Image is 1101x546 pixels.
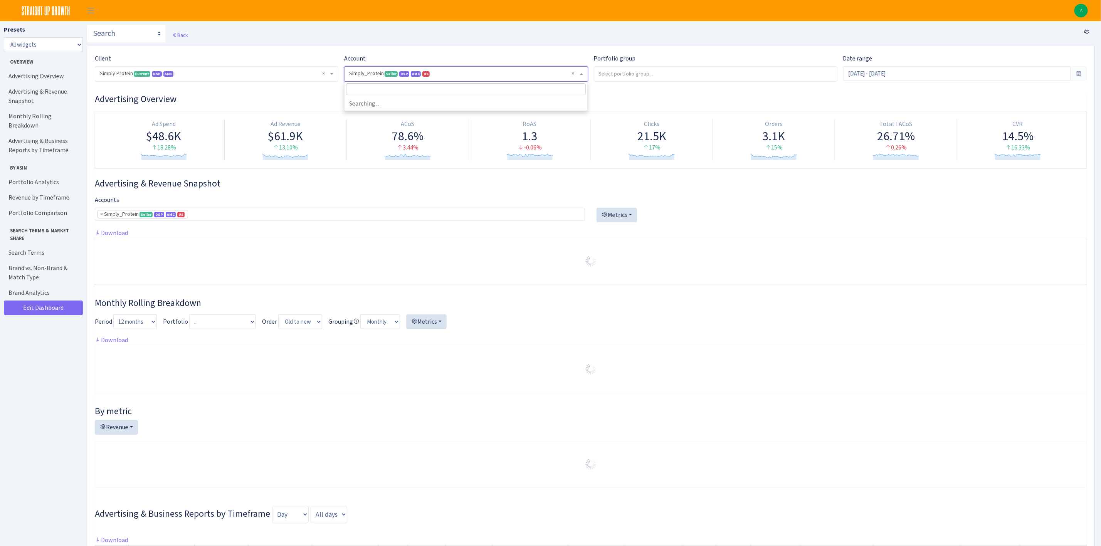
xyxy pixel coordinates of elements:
[4,133,81,158] a: Advertising & Business Reports by Timeframe
[1074,4,1088,17] img: Adriana Lara
[594,54,636,63] label: Portfolio group
[152,71,162,77] span: DSP
[95,507,270,520] span: Advertising & Business Reports by Timeframe
[4,285,81,301] a: Brand Analytics
[106,129,221,143] div: $48.6K
[140,212,153,217] span: Seller
[4,224,81,242] span: Search Terms & Market Share
[163,317,188,326] label: Portfolio
[385,71,398,77] span: Seller
[4,25,25,34] label: Presets
[399,71,409,77] span: DSP
[106,143,221,152] div: 18.28%
[228,143,343,152] div: 13.10%
[597,208,637,222] button: Metrics
[4,260,81,285] a: Brand vs. Non-Brand & Match Type
[345,97,587,111] li: Searching…
[95,506,347,523] h3: Widget #6
[472,143,588,152] div: -0.06%
[838,143,954,152] div: 0.26%
[95,420,138,435] button: Revenue
[97,210,188,218] li: Simply_Protein <span class="badge badge-success">Seller</span><span class="badge badge-primary">D...
[422,71,430,77] span: US
[838,129,954,143] div: 26.71%
[4,245,81,260] a: Search Terms
[4,84,81,109] a: Advertising & Revenue Snapshot
[228,120,343,129] div: Ad Revenue
[100,70,329,77] span: Simply Protein <span class="badge badge-success">Current</span><span class="badge badge-primary">...
[350,120,466,129] div: ACoS
[1074,4,1088,17] a: A
[106,120,221,129] div: Ad Spend
[838,120,954,129] div: Total TACoS
[163,71,173,77] span: AMC
[154,212,164,217] span: DSP
[716,129,832,143] div: 3.1K
[177,212,185,217] span: US
[585,458,597,470] img: Preloader
[262,317,277,326] label: Order
[716,120,832,129] div: Orders
[4,301,83,315] a: Edit Dashboard
[411,71,421,77] span: AMC
[134,71,150,77] span: Current
[960,143,1076,152] div: 16.33%
[594,129,709,143] div: 21.5K
[4,55,81,66] span: Overview
[322,70,325,77] span: Remove all items
[350,143,466,152] div: 3.44%
[4,190,81,205] a: Revenue by Timeframe
[4,175,81,190] a: Portfolio Analytics
[960,120,1076,129] div: CVR
[472,120,588,129] div: RoAS
[585,255,597,267] img: Preloader
[228,129,343,143] div: $61.9K
[100,210,103,218] span: ×
[95,406,1087,417] h4: By metric
[344,54,366,63] label: Account
[95,178,1087,189] h3: Widget #2
[95,229,128,237] a: Download
[594,67,837,81] input: Select portfolio group...
[4,205,81,221] a: Portfolio Comparison
[95,536,128,544] a: Download
[81,4,101,17] button: Toggle navigation
[95,195,119,205] label: Accounts
[95,297,1087,309] h3: Widget #38
[716,143,832,152] div: 15%
[350,129,466,143] div: 78.6%
[328,317,359,326] label: Grouping
[585,363,597,375] img: Preloader
[95,54,111,63] label: Client
[572,70,575,77] span: Remove all items
[95,67,338,81] span: Simply Protein <span class="badge badge-success">Current</span><span class="badge badge-primary">...
[406,314,447,329] button: Metrics
[594,120,709,129] div: Clicks
[4,69,81,84] a: Advertising Overview
[4,161,81,171] span: By ASIN
[843,54,872,63] label: Date range
[345,67,587,81] span: Simply_Protein <span class="badge badge-success">Seller</span><span class="badge badge-primary">D...
[95,94,1087,105] h3: Widget #1
[472,129,588,143] div: 1.3
[95,317,112,326] label: Period
[172,32,188,39] a: Back
[166,212,176,217] span: AMC
[95,336,128,344] a: Download
[960,129,1076,143] div: 14.5%
[594,143,709,152] div: 17%
[349,70,578,77] span: Simply_Protein <span class="badge badge-success">Seller</span><span class="badge badge-primary">D...
[4,109,81,133] a: Monthly Rolling Breakdown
